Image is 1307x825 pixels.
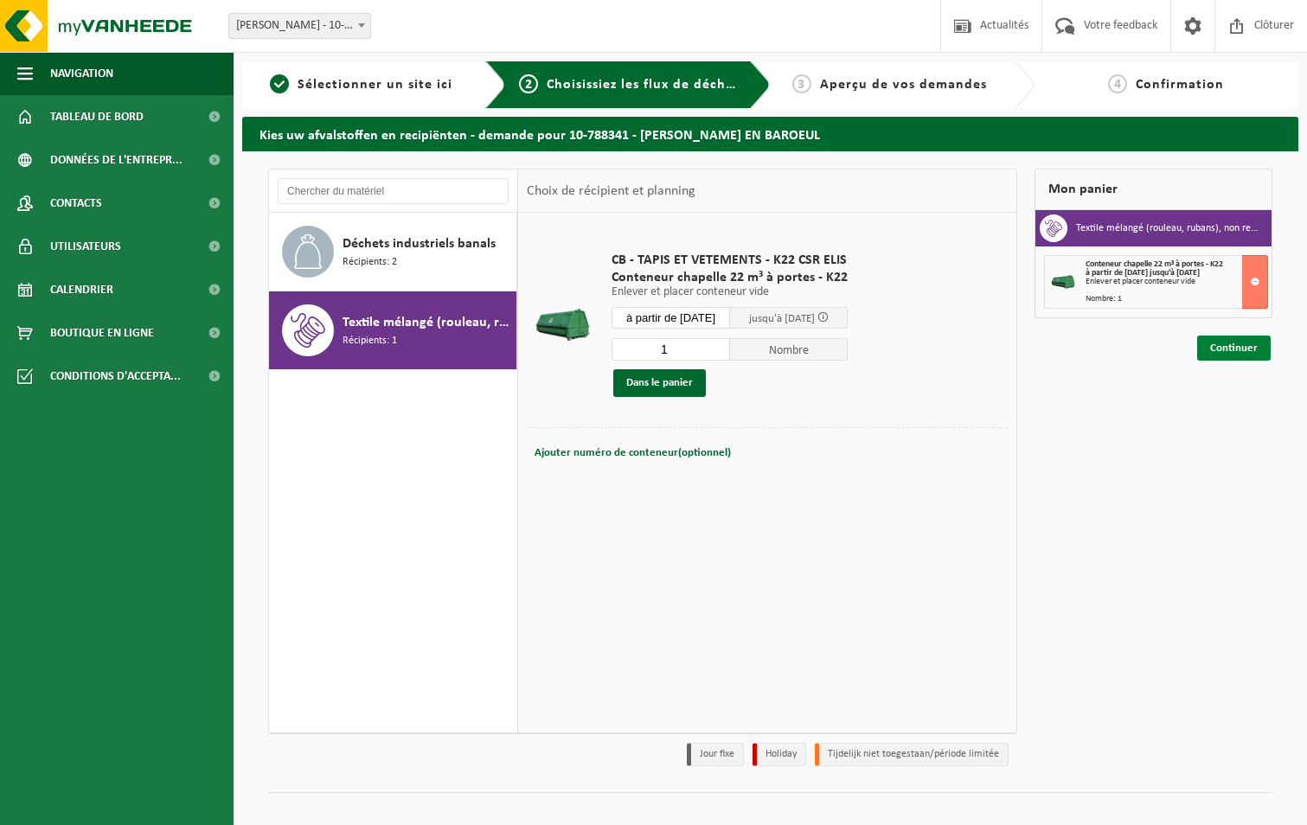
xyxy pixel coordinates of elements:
[612,307,730,329] input: Sélectionnez date
[50,138,183,182] span: Données de l'entrepr...
[343,254,397,271] span: Récipients: 2
[50,52,113,95] span: Navigation
[613,369,706,397] button: Dans le panier
[269,291,517,369] button: Textile mélangé (rouleau, rubans), non recyclable Récipients: 1
[1086,278,1267,286] div: Enlever et placer conteneur vide
[533,441,733,465] button: Ajouter numéro de conteneur(optionnel)
[229,14,370,38] span: ELIS NORD - 10-788341
[343,233,496,254] span: Déchets industriels banals
[547,78,835,92] span: Choisissiez les flux de déchets et récipients
[343,312,512,333] span: Textile mélangé (rouleau, rubans), non recyclable
[730,338,849,361] span: Nombre
[518,169,704,213] div: Choix de récipient et planning
[1086,295,1267,304] div: Nombre: 1
[50,355,181,398] span: Conditions d'accepta...
[612,269,848,286] span: Conteneur chapelle 22 m³ à portes - K22
[50,225,121,268] span: Utilisateurs
[251,74,471,95] a: 1Sélectionner un site ici
[270,74,289,93] span: 1
[815,743,1009,766] li: Tijdelijk niet toegestaan/période limitée
[242,117,1298,150] h2: Kies uw afvalstoffen en recipiënten - demande pour 10-788341 - [PERSON_NAME] EN BAROEUL
[228,13,371,39] span: ELIS NORD - 10-788341
[792,74,811,93] span: 3
[50,268,113,311] span: Calendrier
[820,78,987,92] span: Aperçu de vos demandes
[1035,169,1272,210] div: Mon panier
[1136,78,1224,92] span: Confirmation
[343,333,397,349] span: Récipients: 1
[612,252,848,269] span: CB - TAPIS ET VETEMENTS - K22 CSR ELIS
[50,311,154,355] span: Boutique en ligne
[1076,214,1259,242] h3: Textile mélangé (rouleau, rubans), non recyclable
[1108,74,1127,93] span: 4
[535,447,731,458] span: Ajouter numéro de conteneur(optionnel)
[278,178,509,204] input: Chercher du matériel
[298,78,452,92] span: Sélectionner un site ici
[269,213,517,291] button: Déchets industriels banals Récipients: 2
[753,743,806,766] li: Holiday
[749,313,815,324] span: jusqu'à [DATE]
[519,74,538,93] span: 2
[50,95,144,138] span: Tableau de bord
[1086,268,1200,278] strong: à partir de [DATE] jusqu'à [DATE]
[687,743,744,766] li: Jour fixe
[1197,336,1271,361] a: Continuer
[50,182,102,225] span: Contacts
[612,286,848,298] p: Enlever et placer conteneur vide
[1086,259,1223,269] span: Conteneur chapelle 22 m³ à portes - K22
